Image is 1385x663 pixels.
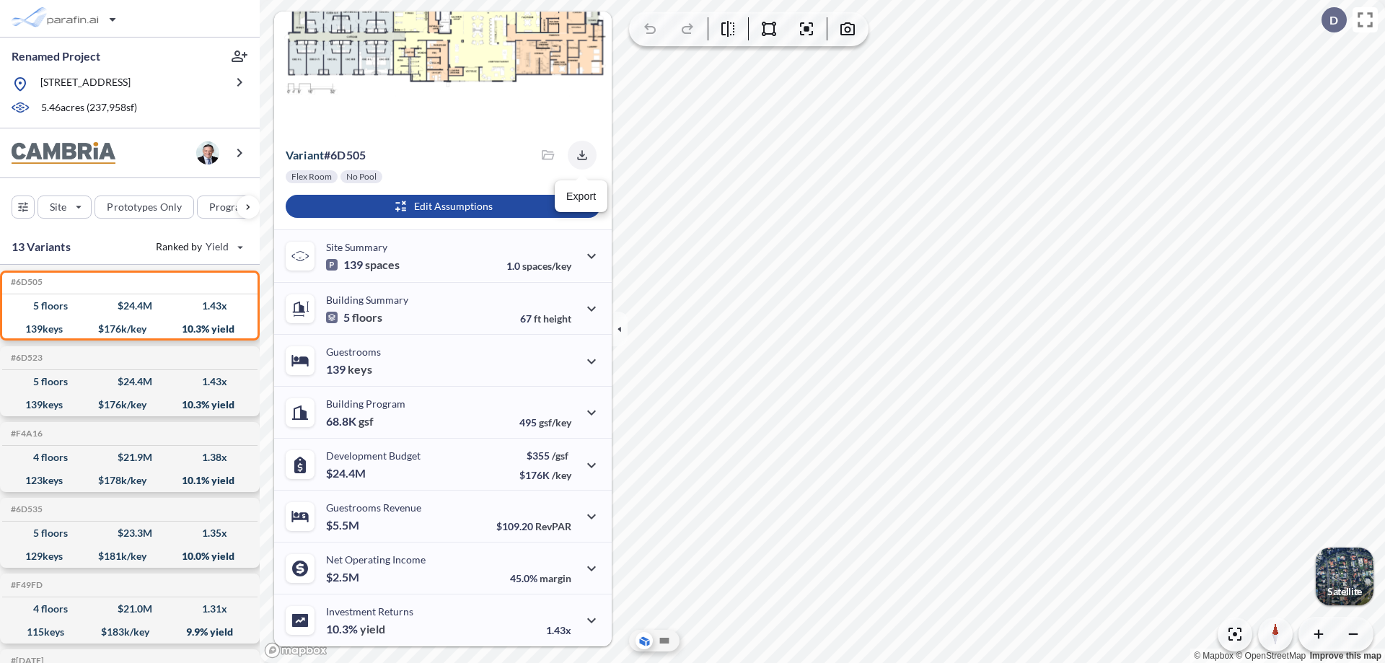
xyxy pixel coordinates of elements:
[414,199,493,214] p: Edit Assumptions
[196,141,219,164] img: user logo
[520,312,571,325] p: 67
[50,200,66,214] p: Site
[144,235,252,258] button: Ranked by Yield
[326,414,374,429] p: 68.8K
[326,449,421,462] p: Development Budget
[1194,651,1234,661] a: Mapbox
[326,553,426,566] p: Net Operating Income
[519,416,571,429] p: 495
[326,258,400,272] p: 139
[8,429,43,439] h5: Click to copy the code
[535,520,571,532] span: RevPAR
[552,449,568,462] span: /gsf
[209,200,250,214] p: Program
[326,241,387,253] p: Site Summary
[8,580,43,590] h5: Click to copy the code
[326,605,413,618] p: Investment Returns
[546,624,571,636] p: 1.43x
[8,353,43,363] h5: Click to copy the code
[540,572,571,584] span: margin
[534,312,541,325] span: ft
[656,632,673,649] button: Site Plan
[326,518,361,532] p: $5.5M
[38,196,92,219] button: Site
[552,469,571,481] span: /key
[519,469,571,481] p: $176K
[326,362,372,377] p: 139
[264,642,327,659] a: Mapbox homepage
[8,277,43,287] h5: Click to copy the code
[510,572,571,584] p: 45.0%
[286,148,366,162] p: # 6d505
[291,171,332,183] p: Flex Room
[522,260,571,272] span: spaces/key
[326,310,382,325] p: 5
[197,196,275,219] button: Program
[359,414,374,429] span: gsf
[41,100,137,116] p: 5.46 acres ( 237,958 sf)
[40,75,131,93] p: [STREET_ADDRESS]
[286,148,324,162] span: Variant
[107,200,182,214] p: Prototypes Only
[1316,548,1373,605] button: Switcher ImageSatellite
[326,622,385,636] p: 10.3%
[506,260,571,272] p: 1.0
[326,294,408,306] p: Building Summary
[566,189,596,204] p: Export
[8,504,43,514] h5: Click to copy the code
[636,632,653,649] button: Aerial View
[496,520,571,532] p: $109.20
[326,398,405,410] p: Building Program
[12,142,115,164] img: BrandImage
[326,346,381,358] p: Guestrooms
[326,466,368,480] p: $24.4M
[1327,586,1362,597] p: Satellite
[352,310,382,325] span: floors
[286,195,600,218] button: Edit Assumptions
[543,312,571,325] span: height
[326,570,361,584] p: $2.5M
[326,501,421,514] p: Guestrooms Revenue
[94,196,194,219] button: Prototypes Only
[1236,651,1306,661] a: OpenStreetMap
[1316,548,1373,605] img: Switcher Image
[12,48,100,64] p: Renamed Project
[519,449,571,462] p: $355
[1329,14,1338,27] p: D
[348,362,372,377] span: keys
[1310,651,1381,661] a: Improve this map
[12,238,71,255] p: 13 Variants
[206,240,229,254] span: Yield
[539,416,571,429] span: gsf/key
[365,258,400,272] span: spaces
[360,622,385,636] span: yield
[346,171,377,183] p: No Pool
